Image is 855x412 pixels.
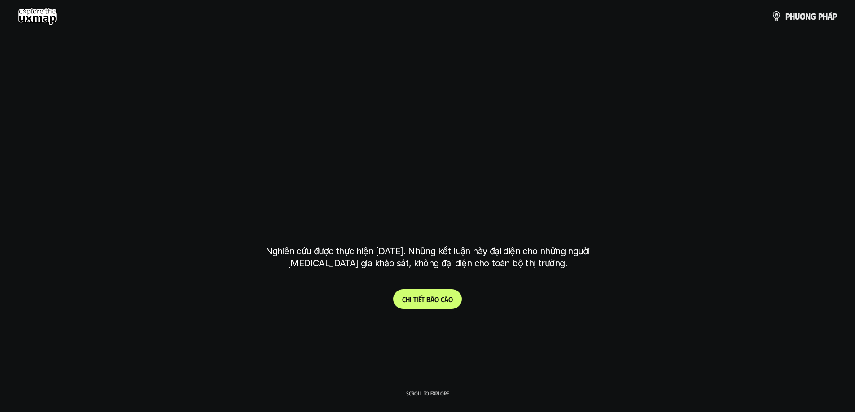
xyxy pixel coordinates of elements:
[264,117,592,155] h1: phạm vi công việc của
[771,7,837,25] a: phươngpháp
[406,295,410,304] span: h
[811,11,816,21] span: g
[418,295,421,304] span: ế
[402,295,406,304] span: C
[823,11,828,21] span: h
[434,295,439,304] span: o
[795,11,800,21] span: ư
[430,295,434,304] span: á
[417,295,418,304] span: i
[818,11,823,21] span: p
[806,11,811,21] span: n
[406,390,449,396] p: Scroll to explore
[441,295,444,304] span: c
[833,11,837,21] span: p
[410,295,412,304] span: i
[397,95,465,105] h6: Kết quả nghiên cứu
[259,245,596,269] p: Nghiên cứu được thực hiện [DATE]. Những kết luận này đại diện cho những người [MEDICAL_DATA] gia ...
[421,295,425,304] span: t
[267,188,588,226] h1: tại [GEOGRAPHIC_DATA]
[800,11,806,21] span: ơ
[426,295,430,304] span: b
[444,295,448,304] span: á
[828,11,833,21] span: á
[448,295,453,304] span: o
[785,11,790,21] span: p
[790,11,795,21] span: h
[393,289,462,309] a: Chitiếtbáocáo
[413,295,417,304] span: t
